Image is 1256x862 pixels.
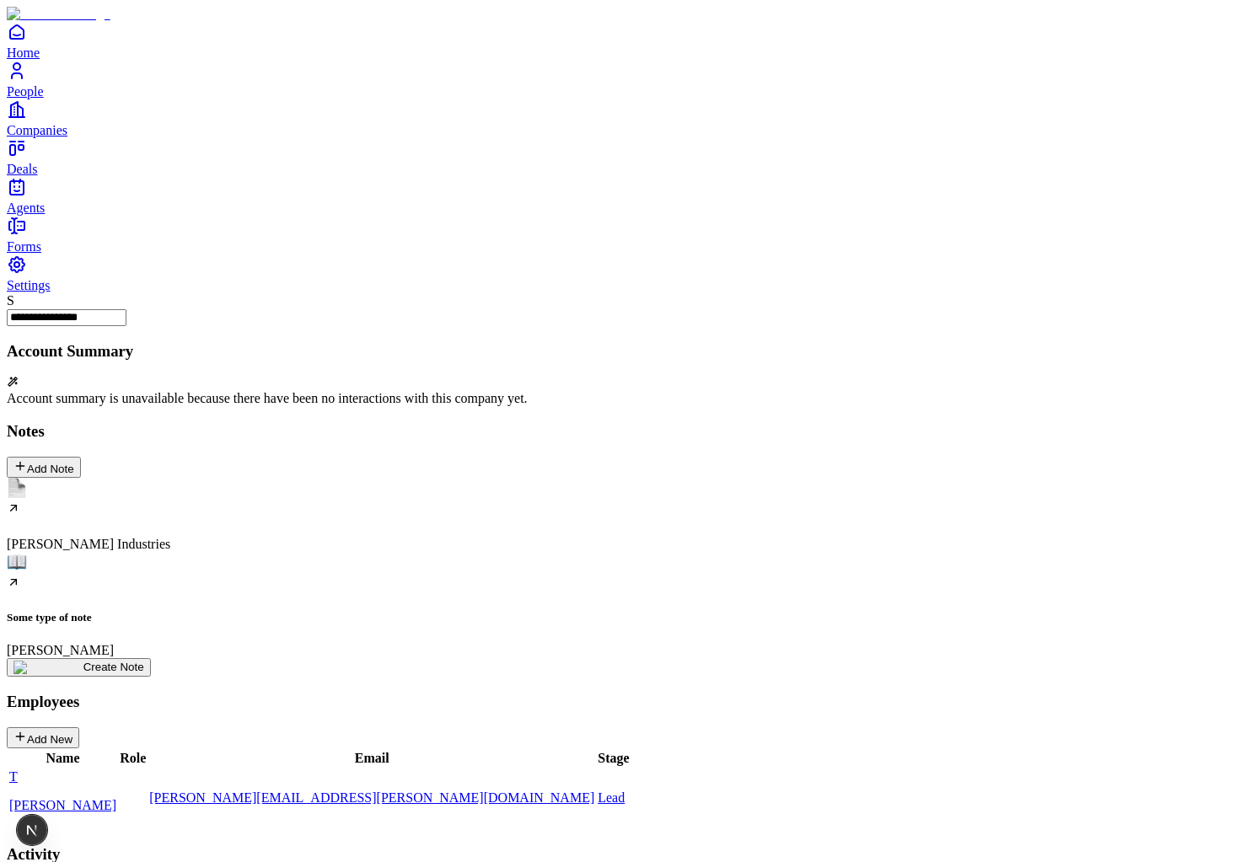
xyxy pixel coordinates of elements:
span: Forms [7,239,41,254]
p: [PERSON_NAME] [9,798,116,813]
span: [PERSON_NAME] Industries [7,537,170,551]
div: Role [120,751,146,766]
button: Add New [7,727,79,748]
a: Deals [7,138,1249,176]
div: Email [149,751,594,766]
span: Deals [7,162,37,176]
a: Settings [7,254,1249,292]
img: page facing up [7,478,27,498]
div: T [9,769,116,784]
a: [PERSON_NAME][EMAIL_ADDRESS][PERSON_NAME][DOMAIN_NAME] [149,790,594,805]
span: Settings [7,278,51,292]
a: T[PERSON_NAME] [9,769,116,813]
a: Forms [7,216,1249,254]
span: [PERSON_NAME] [7,643,114,657]
span: Home [7,46,40,60]
span: Agents [7,201,45,215]
div: Account summary is unavailable because there have been no interactions with this company yet. [7,391,1249,406]
span: Companies [7,123,67,137]
a: Home [7,22,1249,60]
button: create noteCreate Note [7,658,151,677]
h5: Some type of note [7,611,1249,624]
a: Agents [7,177,1249,215]
button: Add Note [7,457,81,478]
div: Add Note [13,459,74,475]
a: Companies [7,99,1249,137]
span: People [7,84,44,99]
img: create note [13,661,83,674]
h3: Employees [7,693,1249,711]
img: book [7,552,27,572]
a: Lead [598,790,625,805]
div: S [7,293,1249,308]
a: People [7,61,1249,99]
div: Name [9,751,116,766]
h3: Account Summary [7,342,1249,361]
span: Create Note [83,661,144,673]
h3: Notes [7,422,1249,441]
img: Item Brain Logo [7,7,110,22]
div: Stage [598,751,629,766]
